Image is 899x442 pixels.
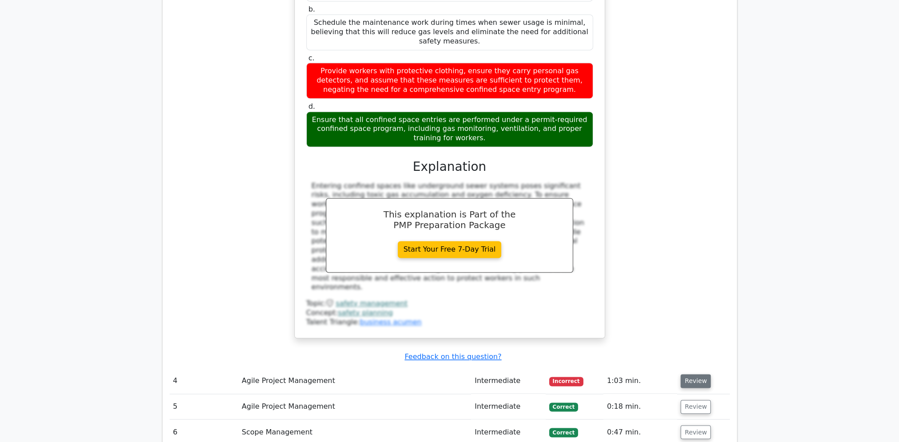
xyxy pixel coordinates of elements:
[338,308,393,317] a: safety planning
[238,368,471,394] td: Agile Project Management
[360,318,421,326] a: business acumen
[170,368,238,394] td: 4
[312,182,588,292] div: Entering confined spaces like underground sewer systems poses significant risks, including toxic ...
[549,403,578,411] span: Correct
[336,299,408,308] a: safety management
[404,352,501,361] a: Feedback on this question?
[306,111,593,147] div: Ensure that all confined space entries are performed under a permit-required confined space progr...
[549,428,578,437] span: Correct
[312,159,588,174] h3: Explanation
[170,394,238,419] td: 5
[309,102,315,110] span: d.
[681,374,711,388] button: Review
[471,368,546,394] td: Intermediate
[306,63,593,98] div: Provide workers with protective clothing, ensure they carry personal gas detectors, and assume th...
[309,54,315,62] span: c.
[238,394,471,419] td: Agile Project Management
[549,377,583,386] span: Incorrect
[681,425,711,439] button: Review
[603,368,677,394] td: 1:03 min.
[398,241,502,258] a: Start Your Free 7-Day Trial
[471,394,546,419] td: Intermediate
[306,14,593,50] div: Schedule the maintenance work during times when sewer usage is minimal, believing that this will ...
[306,299,593,327] div: Talent Triangle:
[306,299,593,308] div: Topic:
[309,5,315,13] span: b.
[681,400,711,414] button: Review
[603,394,677,419] td: 0:18 min.
[306,308,593,318] div: Concept:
